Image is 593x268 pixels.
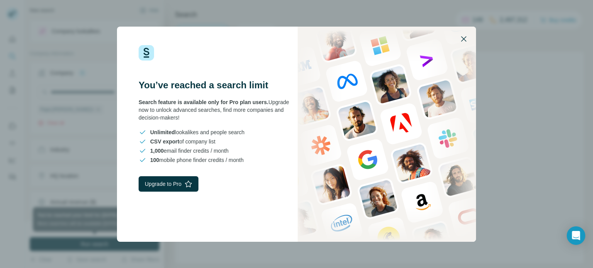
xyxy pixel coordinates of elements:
h3: You’ve reached a search limit [139,79,296,91]
button: Upgrade to Pro [139,176,198,192]
span: email finder credits / month [150,147,229,155]
span: CSV export [150,138,179,145]
span: mobile phone finder credits / month [150,156,244,164]
span: Unlimited [150,129,175,135]
span: 1,000 [150,148,164,154]
span: lookalikes and people search [150,128,244,136]
span: 100 [150,157,159,163]
img: Surfe Logo [139,45,154,61]
img: Surfe Stock Photo - showing people and technologies [298,27,476,242]
span: of company list [150,138,215,145]
span: Search feature is available only for Pro plan users. [139,99,268,105]
div: Upgrade now to unlock advanced searches, find more companies and decision-makers! [139,98,296,121]
div: Open Intercom Messenger [567,226,585,245]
